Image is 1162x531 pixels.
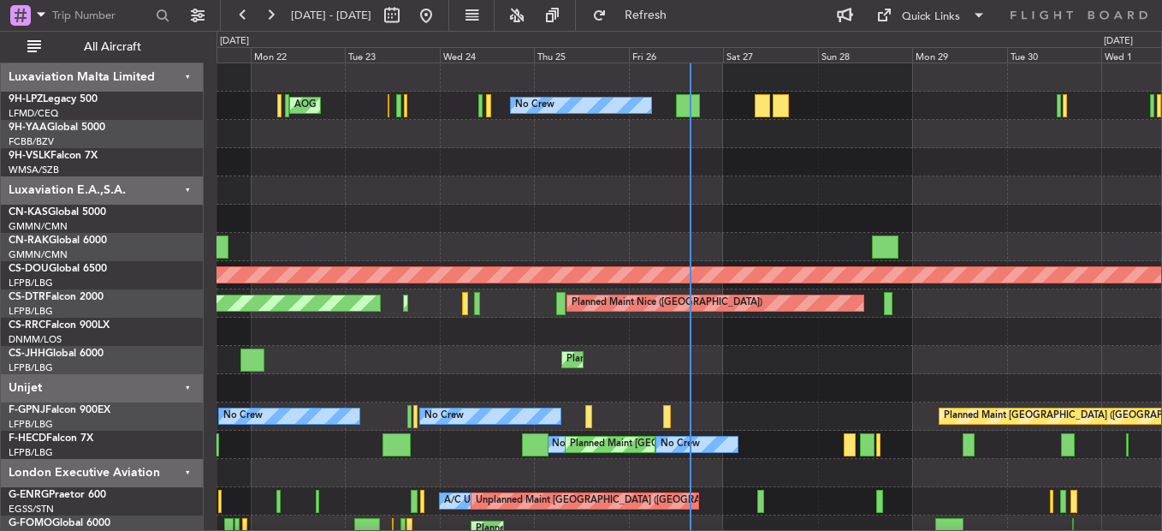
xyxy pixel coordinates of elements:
[9,503,54,516] a: EGSS/STN
[868,2,994,29] button: Quick Links
[9,220,68,233] a: GMMN/CMN
[9,305,53,318] a: LFPB/LBG
[552,432,591,457] div: No Crew
[566,347,836,373] div: Planned Maint [GEOGRAPHIC_DATA] ([GEOGRAPHIC_DATA])
[9,349,104,359] a: CS-JHHGlobal 6000
[515,92,554,118] div: No Crew
[9,292,104,302] a: CS-DTRFalcon 2000
[345,47,439,63] div: Tue 23
[9,277,53,289] a: LFPB/LBG
[9,107,58,120] a: LFMD/CEQ
[9,94,98,104] a: 9H-LPZLegacy 500
[9,349,45,359] span: CS-JHH
[9,264,107,274] a: CS-DOUGlobal 6500
[9,333,62,346] a: DNMM/LOS
[9,490,49,500] span: G-ENRG
[294,92,431,118] div: AOG Maint Cannes (Mandelieu)
[9,405,45,415] span: F-GPNJ
[1007,47,1101,63] div: Tue 30
[9,236,49,246] span: CN-RAK
[629,47,723,63] div: Fri 26
[9,518,110,528] a: G-FOMOGlobal 6000
[440,47,534,63] div: Wed 24
[9,207,48,218] span: CN-KAS
[584,2,687,29] button: Refresh
[9,418,53,431] a: LFPB/LBG
[223,403,263,429] div: No Crew
[902,9,960,26] div: Quick Links
[9,164,59,176] a: WMSA/SZB
[9,361,53,374] a: LFPB/LBG
[9,446,53,459] a: LFPB/LBG
[476,488,757,514] div: Unplanned Maint [GEOGRAPHIC_DATA] ([GEOGRAPHIC_DATA])
[9,207,106,218] a: CN-KASGlobal 5000
[912,47,1006,63] div: Mon 29
[9,405,110,415] a: F-GPNJFalcon 900EX
[44,41,181,53] span: All Aircraft
[9,151,98,161] a: 9H-VSLKFalcon 7X
[52,3,151,28] input: Trip Number
[220,34,249,49] div: [DATE]
[818,47,912,63] div: Sun 28
[9,236,107,246] a: CN-RAKGlobal 6000
[19,33,186,61] button: All Aircraft
[534,47,628,63] div: Thu 25
[572,290,762,316] div: Planned Maint Nice ([GEOGRAPHIC_DATA])
[9,518,52,528] span: G-FOMO
[9,433,93,444] a: F-HECDFalcon 7X
[9,264,49,274] span: CS-DOU
[9,320,110,331] a: CS-RRCFalcon 900LX
[9,248,68,261] a: GMMN/CMN
[9,433,46,444] span: F-HECD
[723,47,817,63] div: Sat 27
[9,320,45,331] span: CS-RRC
[570,432,839,457] div: Planned Maint [GEOGRAPHIC_DATA] ([GEOGRAPHIC_DATA])
[9,122,47,133] span: 9H-YAA
[251,47,345,63] div: Mon 22
[661,432,700,457] div: No Crew
[9,122,105,133] a: 9H-YAAGlobal 5000
[424,403,464,429] div: No Crew
[9,94,43,104] span: 9H-LPZ
[9,292,45,302] span: CS-DTR
[444,488,515,514] div: A/C Unavailable
[291,8,371,23] span: [DATE] - [DATE]
[9,490,106,500] a: G-ENRGPraetor 600
[9,135,54,148] a: FCBB/BZV
[9,151,50,161] span: 9H-VSLK
[610,9,682,21] span: Refresh
[1104,34,1133,49] div: [DATE]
